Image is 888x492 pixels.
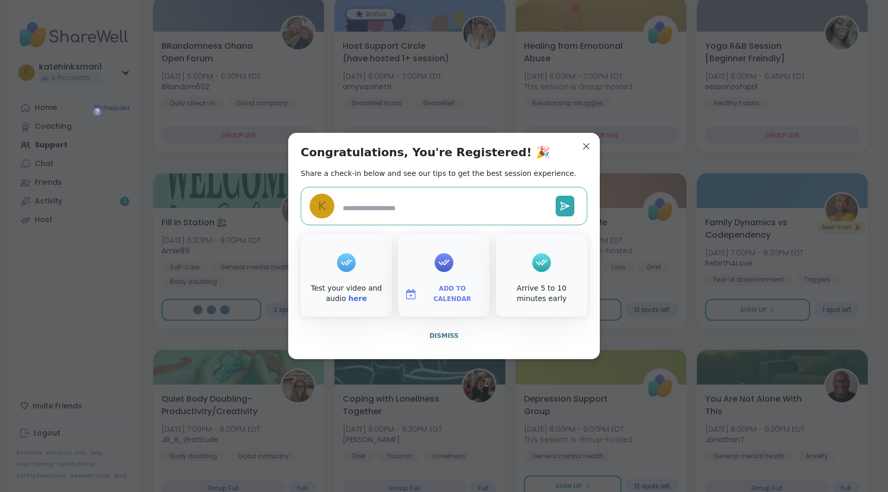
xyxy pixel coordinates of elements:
h1: Congratulations, You're Registered! 🎉 [301,145,550,160]
button: Dismiss [301,325,587,347]
span: k [318,197,326,215]
button: Add to Calendar [400,283,488,305]
iframe: Spotlight [93,107,101,116]
div: Arrive 5 to 10 minutes early [498,283,585,304]
h2: Share a check-in below and see our tips to get the best session experience. [301,168,576,179]
span: Dismiss [429,332,459,339]
div: Test your video and audio [303,283,390,304]
img: ShareWell Logomark [405,288,417,300]
a: here [348,294,367,303]
span: Add to Calendar [421,284,483,304]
